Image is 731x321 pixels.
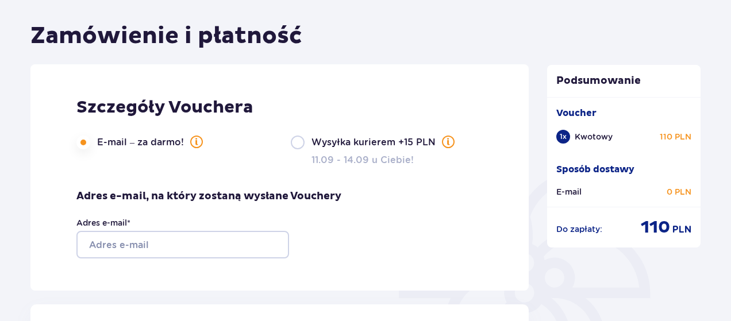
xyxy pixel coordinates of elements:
p: 0 PLN [667,186,691,198]
div: 1 x [556,130,570,144]
p: Do zapłaty : [556,223,602,235]
p: Kwotowy [575,131,613,142]
p: E-mail [556,186,582,198]
p: Adres e-mail, na który zostaną wysłane Vouchery [76,189,341,203]
p: Podsumowanie [547,74,701,88]
p: PLN [672,223,691,236]
label: Wysyłka kurierem +15 PLN [311,136,454,149]
input: Adres e-mail [76,231,289,258]
p: 110 [641,216,670,238]
p: 11.09 - 14.09 u Ciebie! [311,154,414,167]
p: Szczegóły Vouchera [76,96,253,118]
label: E-mail – za darmo! [97,136,202,149]
p: 110 PLN [660,131,691,142]
label: Adres e-mail * [76,217,130,229]
p: Sposób dostawy [556,163,634,176]
p: Voucher [556,107,597,119]
h1: Zamówienie i płatność [30,22,302,51]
